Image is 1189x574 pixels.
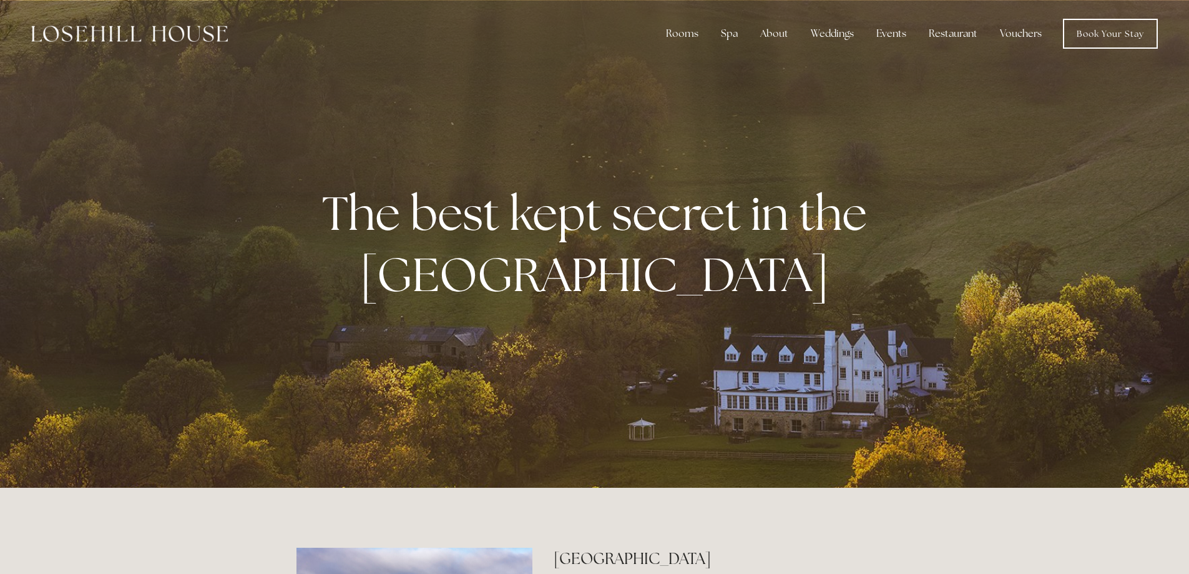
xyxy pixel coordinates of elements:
[656,21,708,46] div: Rooms
[919,21,987,46] div: Restaurant
[1063,19,1158,49] a: Book Your Stay
[322,182,877,305] strong: The best kept secret in the [GEOGRAPHIC_DATA]
[711,21,748,46] div: Spa
[31,26,228,42] img: Losehill House
[990,21,1052,46] a: Vouchers
[750,21,798,46] div: About
[801,21,864,46] div: Weddings
[554,548,893,570] h2: [GEOGRAPHIC_DATA]
[866,21,916,46] div: Events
